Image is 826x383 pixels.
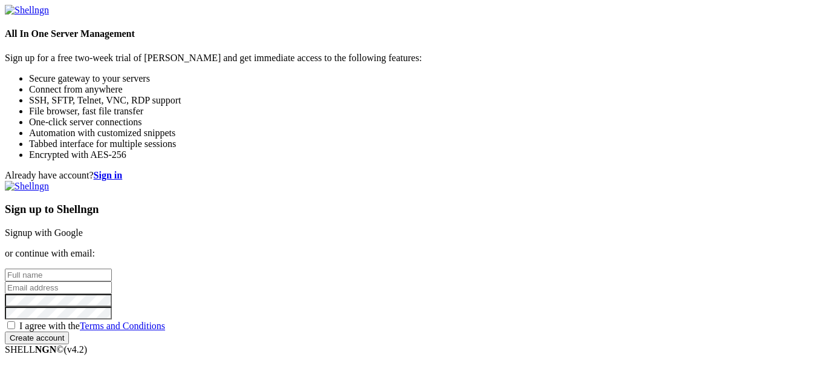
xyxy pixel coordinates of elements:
[5,53,821,64] p: Sign up for a free two-week trial of [PERSON_NAME] and get immediate access to the following feat...
[29,73,821,84] li: Secure gateway to your servers
[5,228,83,238] a: Signup with Google
[29,95,821,106] li: SSH, SFTP, Telnet, VNC, RDP support
[5,203,821,216] h3: Sign up to Shellngn
[7,321,15,329] input: I agree with theTerms and Conditions
[5,269,112,281] input: Full name
[5,344,87,355] span: SHELL ©
[5,170,821,181] div: Already have account?
[35,344,57,355] b: NGN
[29,128,821,139] li: Automation with customized snippets
[5,181,49,192] img: Shellngn
[29,84,821,95] li: Connect from anywhere
[5,281,112,294] input: Email address
[29,139,821,149] li: Tabbed interface for multiple sessions
[5,28,821,39] h4: All In One Server Management
[29,117,821,128] li: One-click server connections
[29,106,821,117] li: File browser, fast file transfer
[5,5,49,16] img: Shellngn
[5,248,821,259] p: or continue with email:
[94,170,123,180] a: Sign in
[29,149,821,160] li: Encrypted with AES-256
[19,321,165,331] span: I agree with the
[64,344,88,355] span: 4.2.0
[80,321,165,331] a: Terms and Conditions
[5,332,69,344] input: Create account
